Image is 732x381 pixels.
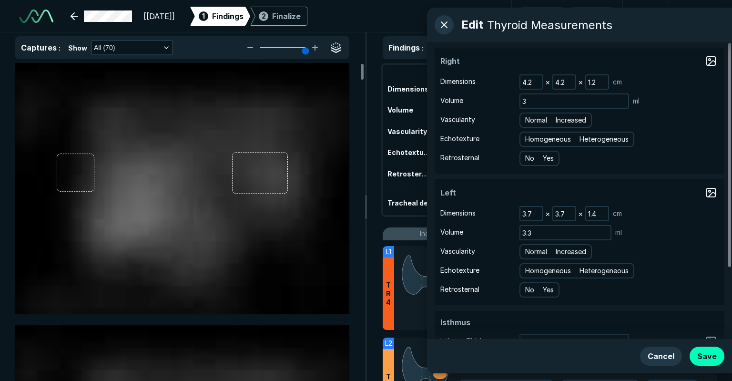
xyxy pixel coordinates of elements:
span: Isthmus Thickness [440,336,498,346]
span: Vascularity [440,246,475,257]
button: Save [690,347,724,366]
span: Heterogeneous [579,134,629,144]
span: cm [613,208,622,219]
span: No [525,285,534,295]
span: Edit [461,16,483,33]
span: Homogeneous [525,266,571,276]
div: Finalize [272,10,301,22]
a: See-Mode Logo [15,6,57,27]
img: See-Mode Logo [19,10,53,23]
span: Volume [440,227,463,237]
span: Echotexture [440,134,479,144]
span: No [525,153,534,164]
span: All (70) [94,42,115,53]
span: [[DATE]] [143,10,175,22]
span: : [59,44,61,52]
span: Retrosternal [440,153,479,163]
button: Undo [519,7,564,26]
span: ml [615,227,622,238]
span: Findings [388,43,420,52]
span: Captures [21,43,57,52]
div: Thyroid Measurements [487,18,612,32]
span: 1 [202,11,205,21]
span: Retrosternal [440,284,479,295]
span: Heterogeneous [579,266,629,276]
div: × [576,75,585,89]
span: Left [440,187,512,198]
span: Increased [556,115,586,125]
button: Cancel [640,347,682,366]
img: xSjaQAAAAAGSURBVAMAY1P72I5LwfoAAAAASUVORK5CYII= [402,254,449,296]
span: Yes [543,153,554,164]
span: Show [68,43,87,53]
span: Included in Report (2) [420,228,488,239]
div: 2Finalize [250,7,307,26]
span: L1 [386,247,391,257]
span: ml [633,96,640,106]
span: Normal [525,247,547,257]
span: Yes [543,285,554,295]
div: 1Findings [190,7,250,26]
span: Right [440,55,512,67]
span: Dimensions [440,208,476,218]
span: Isthmus [440,317,512,328]
button: avatar-name [677,7,717,26]
button: Redo [570,7,614,26]
span: Echotexture [440,265,479,276]
span: Normal [525,115,547,125]
li: L1TR4Left UpperL0.5•W0.6•H0.5cm [383,246,717,330]
span: Dimensions [440,76,476,87]
span: L2 [385,338,392,349]
span: Increased [556,247,586,257]
span: Tracheal deviation [387,199,452,207]
span: Homogeneous [525,134,571,144]
span: 2 [262,11,266,21]
div: × [543,207,552,220]
span: Vascularity [440,114,475,125]
span: : [422,44,424,52]
div: × [576,207,585,220]
span: T R 4 [386,281,391,307]
span: cm [633,336,642,347]
span: Findings [212,10,244,22]
div: × [543,75,552,89]
span: cm [613,77,622,87]
span: Volume [440,95,463,106]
